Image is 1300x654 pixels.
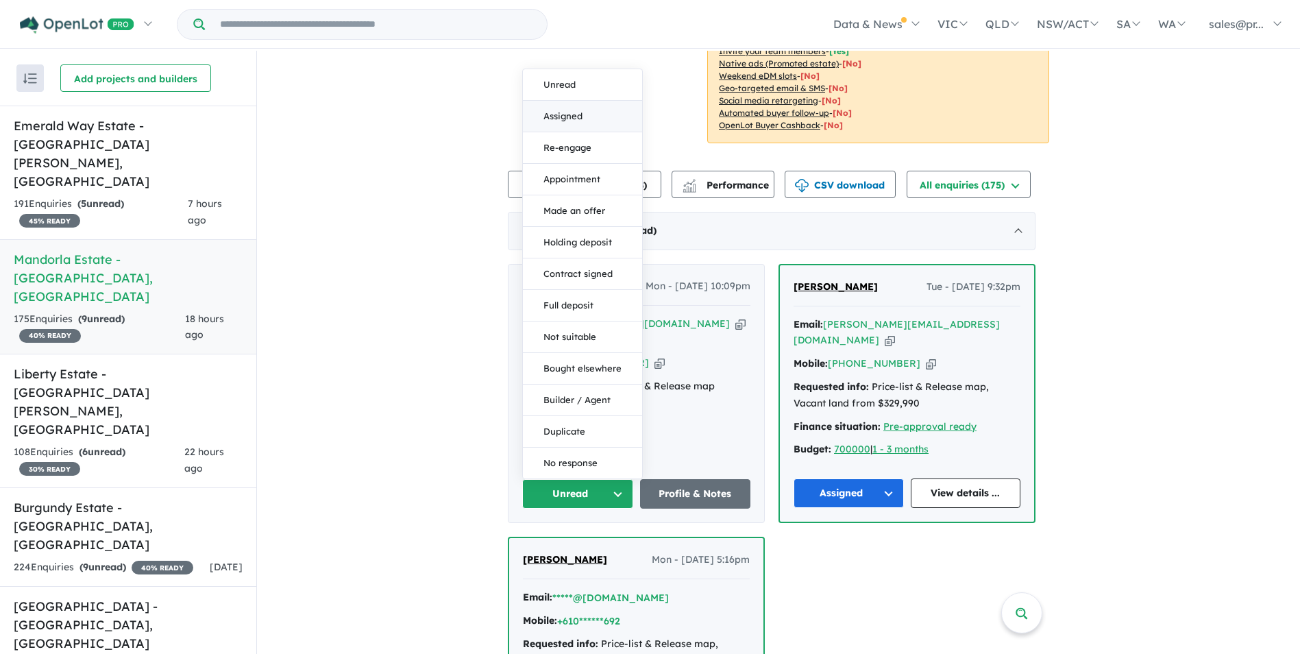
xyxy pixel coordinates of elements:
[824,120,843,130] span: [No]
[911,479,1021,508] a: View details ...
[14,597,243,653] h5: [GEOGRAPHIC_DATA] - [GEOGRAPHIC_DATA] , [GEOGRAPHIC_DATA]
[719,71,797,81] u: Weekend eDM slots
[794,420,881,433] strong: Finance situation:
[834,443,870,455] a: 700000
[795,179,809,193] img: download icon
[822,95,841,106] span: [No]
[14,117,243,191] h5: Emerald Way Estate - [GEOGRAPHIC_DATA][PERSON_NAME] , [GEOGRAPHIC_DATA]
[14,365,243,439] h5: Liberty Estate - [GEOGRAPHIC_DATA][PERSON_NAME] , [GEOGRAPHIC_DATA]
[523,227,642,258] button: Holding deposit
[185,313,224,341] span: 18 hours ago
[14,444,184,477] div: 108 Enquir ies
[19,214,80,228] span: 45 % READY
[522,69,643,479] div: Unread
[523,591,552,603] strong: Email:
[872,443,929,455] a: 1 - 3 months
[14,196,188,229] div: 191 Enquir ies
[523,69,642,101] button: Unread
[78,313,125,325] strong: ( unread)
[885,333,895,348] button: Copy
[719,83,825,93] u: Geo-targeted email & SMS
[794,318,823,330] strong: Email:
[14,250,243,306] h5: Mandorla Estate - [GEOGRAPHIC_DATA] , [GEOGRAPHIC_DATA]
[683,179,696,186] img: line-chart.svg
[719,108,829,118] u: Automated buyer follow-up
[79,561,126,573] strong: ( unread)
[672,171,774,198] button: Performance
[19,462,80,476] span: 30 % READY
[883,420,977,433] a: Pre-approval ready
[523,132,642,164] button: Re-engage
[523,385,642,416] button: Builder / Agent
[523,552,607,568] a: [PERSON_NAME]
[20,16,134,34] img: Openlot PRO Logo White
[184,446,224,474] span: 22 hours ago
[508,171,661,198] button: Team member settings (8)
[60,64,211,92] button: Add projects and builders
[800,71,820,81] span: [No]
[833,108,852,118] span: [No]
[927,279,1020,295] span: Tue - [DATE] 9:32pm
[719,95,818,106] u: Social media retargeting
[794,318,1000,347] a: [PERSON_NAME][EMAIL_ADDRESS][DOMAIN_NAME]
[82,446,88,458] span: 6
[523,258,642,290] button: Contract signed
[829,83,848,93] span: [No]
[829,46,849,56] span: [ Yes ]
[654,356,665,370] button: Copy
[926,356,936,371] button: Copy
[523,638,598,650] strong: Requested info:
[794,380,869,393] strong: Requested info:
[719,46,826,56] u: Invite your team members
[81,197,86,210] span: 5
[523,448,642,479] button: No response
[794,357,828,370] strong: Mobile:
[652,552,750,568] span: Mon - [DATE] 5:16pm
[523,290,642,322] button: Full deposit
[794,441,1020,458] div: |
[719,58,839,69] u: Native ads (Promoted estate)
[523,614,557,627] strong: Mobile:
[523,322,642,353] button: Not suitable
[842,58,861,69] span: [No]
[208,10,544,39] input: Try estate name, suburb, builder or developer
[79,446,125,458] strong: ( unread)
[794,479,904,508] button: Assigned
[19,329,81,343] span: 40 % READY
[523,195,642,227] button: Made an offer
[1209,17,1264,31] span: sales@pr...
[794,279,878,295] a: [PERSON_NAME]
[523,416,642,448] button: Duplicate
[14,311,185,344] div: 175 Enquir ies
[719,120,820,130] u: OpenLot Buyer Cashback
[77,197,124,210] strong: ( unread)
[794,443,831,455] strong: Budget:
[523,101,642,132] button: Assigned
[83,561,88,573] span: 9
[188,197,222,226] span: 7 hours ago
[794,280,878,293] span: [PERSON_NAME]
[23,73,37,84] img: sort.svg
[685,179,769,191] span: Performance
[522,479,633,509] button: Unread
[646,278,750,295] span: Mon - [DATE] 10:09pm
[640,479,751,509] a: Profile & Notes
[210,561,243,573] span: [DATE]
[907,171,1031,198] button: All enquiries (175)
[14,498,243,554] h5: Burgundy Estate - [GEOGRAPHIC_DATA] , [GEOGRAPHIC_DATA]
[523,164,642,195] button: Appointment
[523,553,607,566] span: [PERSON_NAME]
[523,353,642,385] button: Bought elsewhere
[735,317,746,331] button: Copy
[132,561,193,574] span: 40 % READY
[785,171,896,198] button: CSV download
[82,313,87,325] span: 9
[508,212,1035,250] div: [DATE]
[794,379,1020,412] div: Price-list & Release map, Vacant land from $329,990
[828,357,920,370] a: [PHONE_NUMBER]
[14,559,193,576] div: 224 Enquir ies
[683,184,696,193] img: bar-chart.svg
